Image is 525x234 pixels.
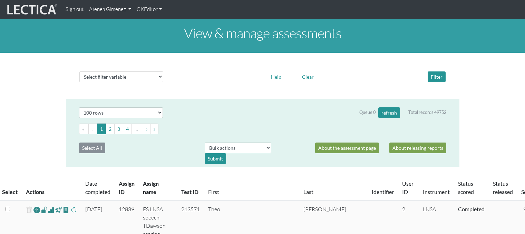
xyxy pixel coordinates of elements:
[63,3,86,16] a: Sign out
[79,124,446,134] ul: Pagination
[303,188,313,195] a: Last
[48,206,54,214] span: Analyst score
[63,206,69,214] span: view
[114,124,123,134] button: Go to page 3
[134,3,165,16] a: CKEditor
[315,143,379,153] a: About the assessment page
[299,71,317,82] button: Clear
[85,180,110,195] a: Date completed
[493,180,513,195] a: Status released
[378,107,400,118] button: refresh
[359,107,446,118] div: Queue 0 Total records 49752
[208,188,219,195] a: First
[428,71,446,82] button: Filter
[143,124,150,134] button: Go to next page
[26,205,32,215] span: delete
[123,124,132,134] button: Go to page 4
[458,180,474,195] a: Status scored
[70,206,77,214] span: rescore
[115,175,139,201] th: Assign ID
[150,124,158,134] button: Go to last page
[86,3,134,16] a: Atenea Giménez
[22,175,81,201] th: Actions
[268,71,284,82] button: Help
[268,73,284,79] a: Help
[458,206,485,212] a: Completed = assessment has been completed; CS scored = assessment has been CLAS scored; LS scored...
[55,206,62,214] span: view
[6,3,57,16] img: lecticalive
[139,175,177,201] th: Assign name
[79,143,105,153] button: Select All
[423,188,450,195] a: Instrument
[389,143,446,153] a: About releasing reports
[41,206,48,214] span: view
[402,180,414,195] a: User ID
[372,188,394,195] a: Identifier
[177,175,204,201] th: Test ID
[106,124,115,134] button: Go to page 2
[97,124,106,134] button: Go to page 1
[33,205,40,215] a: Reopen
[205,153,226,164] div: Submit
